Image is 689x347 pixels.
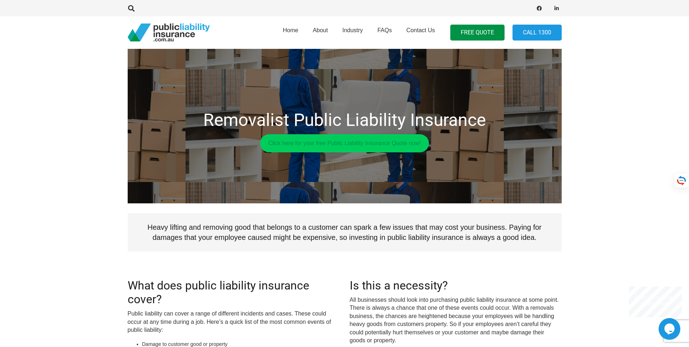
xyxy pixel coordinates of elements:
[534,3,544,13] a: Facebook
[513,25,562,41] a: Call 1300
[342,27,363,33] span: Industry
[128,24,210,42] a: pli_logotransparent
[128,213,562,251] p: Heavy lifting and removing good that belongs to a customer can spark a few issues that may cost y...
[283,27,298,33] span: Home
[124,5,139,12] a: Search
[659,318,682,340] iframe: chat widget
[350,279,562,292] h2: Is this a necessity?
[406,27,435,33] span: Contact Us
[128,310,340,334] p: Public liability can cover a range of different incidents and cases. These could occur at any tim...
[260,134,429,152] a: Click here for your free Public Liability Insurance Quote now!
[552,3,562,13] a: LinkedIn
[313,27,328,33] span: About
[276,14,306,51] a: Home
[350,296,562,344] p: All businesses should look into purchasing public liability insurance at some point. There is alw...
[370,14,399,51] a: FAQs
[377,27,392,33] span: FAQs
[128,279,340,306] h2: What does public liability insurance cover?
[450,25,505,41] a: FREE QUOTE
[335,14,370,51] a: Industry
[629,287,682,317] iframe: chat widget
[306,14,335,51] a: About
[399,14,442,51] a: Contact Us
[133,110,557,131] h1: Removalist Public Liability Insurance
